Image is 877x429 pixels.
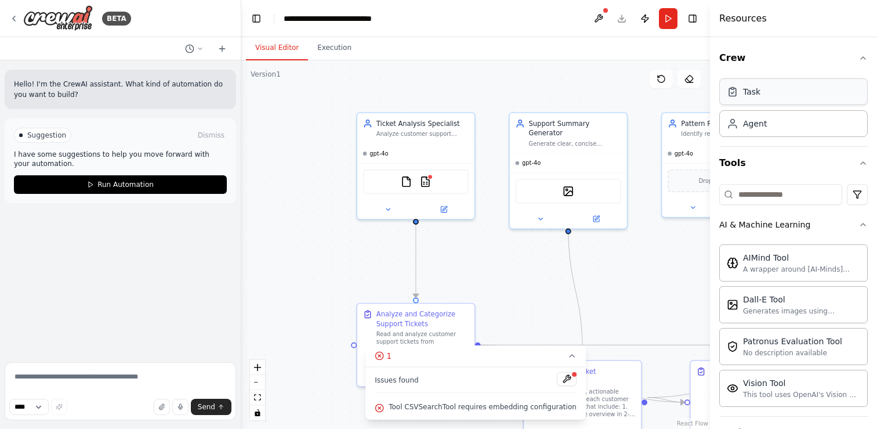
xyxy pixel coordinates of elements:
div: Pattern Recognition Analyst [681,119,773,128]
button: Crew [719,42,868,74]
button: Execution [308,36,361,60]
div: Generates images using OpenAI's Dall-E model. [743,307,860,316]
g: Edge from af036d12-4443-4746-849c-aa3260b7d05c to e557ea7d-d105-426e-85d7-fb91d5f23572 [647,392,684,407]
span: Tool CSVSearchTool requires embedding configuration [389,402,577,412]
button: Hide right sidebar [684,10,701,27]
span: gpt-4o [675,150,693,157]
div: Analyze and Categorize Support TicketsRead and analyze customer support tickets from {tickets_sou... [356,303,475,387]
button: Switch to previous chat [180,42,208,56]
button: AI & Machine Learning [719,210,868,240]
g: Edge from 85ab5c57-f868-4ad3-bf83-daa54ec725f4 to fcb39e06-34d3-4c85-aaaa-eb4b80f0e93b [481,340,851,349]
img: DallETool [727,299,738,311]
img: CSVSearchTool [419,176,431,188]
div: Analyze customer support tickets to categorize them by urgency level (Critical/High/Medium/Low) a... [376,130,469,138]
button: Tools [719,147,868,179]
p: I have some suggestions to help you move forward with your automation. [14,150,227,168]
span: Drop tools here [698,176,742,185]
a: React Flow attribution [677,420,708,427]
img: VisionTool [727,383,738,394]
div: Task [743,86,760,98]
div: Generate clear, concise summaries of customer support tickets that capture the key issues, custom... [529,140,621,147]
button: Click to speak your automation idea [172,399,189,415]
span: gpt-4o [522,159,541,167]
span: Send [198,402,215,412]
div: Ticket Analysis SpecialistAnalyze customer support tickets to categorize them by urgency level (C... [356,112,475,220]
button: toggle interactivity [250,405,265,420]
div: React Flow controls [250,360,265,420]
button: 1 [365,345,586,367]
span: Suggestion [27,131,66,140]
p: Hello! I'm the CrewAI assistant. What kind of automation do you want to build? [14,79,227,100]
nav: breadcrumb [284,13,406,24]
div: Agent [743,118,767,129]
div: Generate Ticket Summaries [543,367,635,386]
img: PatronusEvalTool [727,341,738,352]
div: No description available [743,348,842,358]
div: Support Summary GeneratorGenerate clear, concise summaries of customer support tickets that captu... [509,112,628,229]
button: Visual Editor [246,36,308,60]
button: Start a new chat [213,42,231,56]
div: Ticket Analysis Specialist [376,119,469,128]
button: Improve this prompt [51,399,67,415]
button: Dismiss [195,129,227,141]
div: Version 1 [251,70,281,79]
g: Edge from 4fea59c9-cdd6-4c14-be50-ad29c8e6bc41 to af036d12-4443-4746-849c-aa3260b7d05c [563,225,587,355]
button: Open in side panel [417,204,471,215]
div: This tool uses OpenAI's Vision API to describe the contents of an image. [743,390,860,399]
img: AIMindTool [727,257,738,269]
div: BETA [102,12,131,26]
div: Dall-E Tool [743,294,860,305]
div: Crew [719,74,868,146]
div: A wrapper around [AI-Minds]([URL][DOMAIN_NAME]). Useful for when you need answers to questions fr... [743,265,860,274]
button: Upload files [154,399,170,415]
div: AI & Machine Learning [719,240,868,416]
span: Issues found [375,376,419,385]
div: Pattern Recognition AnalystIdentify recurring patterns, common issues, and trends across customer... [661,112,780,218]
button: Open in side panel [569,213,623,225]
g: Edge from 39d7a255-10a2-4441-9892-4733c9eef25b to 85ab5c57-f868-4ad3-bf83-daa54ec725f4 [411,225,421,298]
img: DallETool [563,186,574,197]
div: Read and analyze customer support tickets from {tickets_source} and categorize each ticket by: 1.... [376,330,469,361]
div: AIMind Tool [743,252,860,264]
button: Run Automation [14,175,227,194]
div: AI & Machine Learning [719,219,810,230]
button: zoom out [250,375,265,390]
div: Vision Tool [743,377,860,389]
button: Send [191,399,231,415]
div: Support Summary Generator [529,119,621,138]
span: 1 [386,350,392,362]
button: Hide left sidebar [248,10,264,27]
div: Analyze and Categorize Support Tickets [376,309,469,329]
div: Identify recurring patterns, common issues, and trends across customer support tickets to help im... [681,130,773,138]
img: FileReadTool [401,176,412,188]
img: Logo [23,5,93,31]
span: Run Automation [97,180,154,189]
button: zoom in [250,360,265,375]
button: fit view [250,390,265,405]
span: gpt-4o [369,150,388,157]
h4: Resources [719,12,767,26]
div: Patronus Evaluation Tool [743,336,842,347]
div: Create concise, actionable summaries for each customer support ticket that include: 1. Customer i... [543,388,635,419]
